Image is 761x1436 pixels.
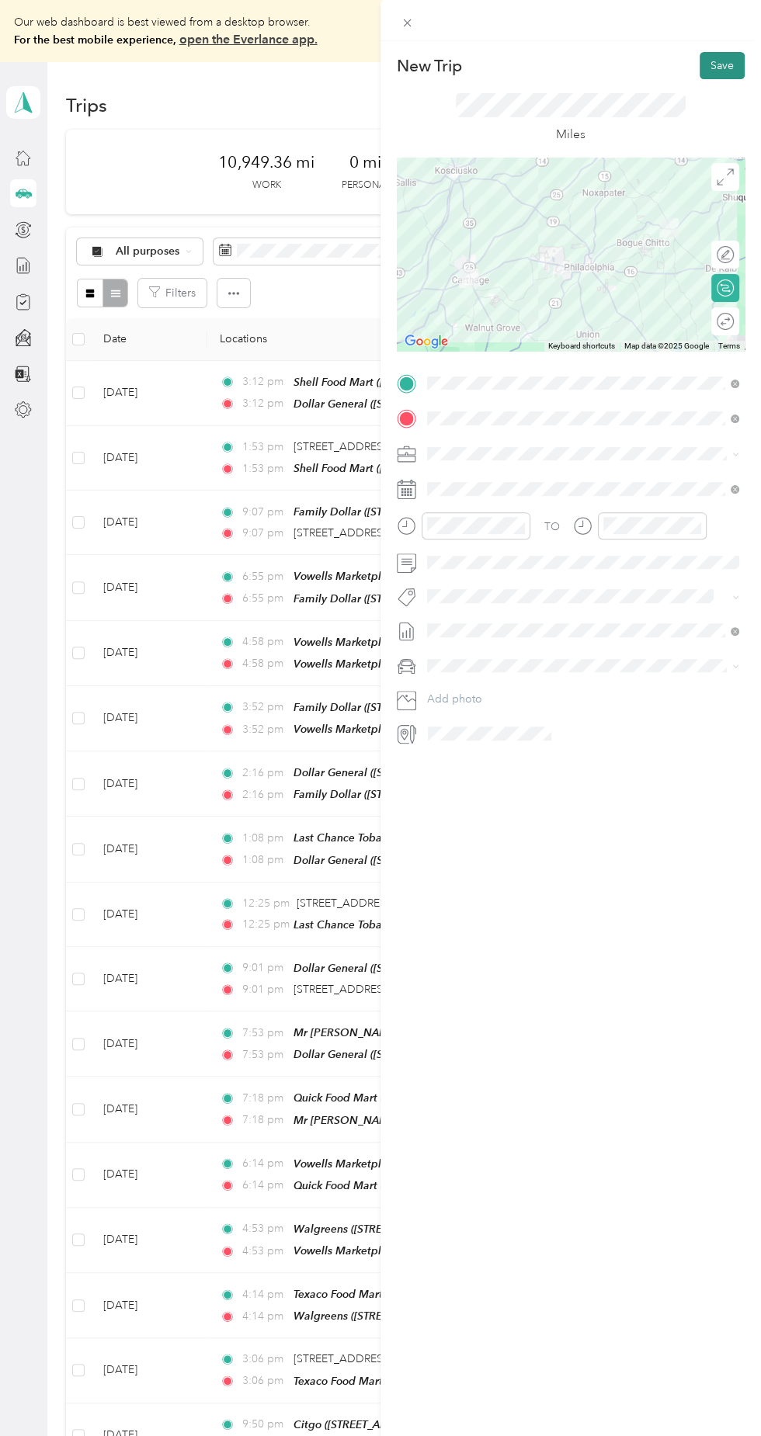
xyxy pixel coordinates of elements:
[624,342,709,350] span: Map data ©2025 Google
[401,331,452,352] a: Open this area in Google Maps (opens a new window)
[422,689,745,710] button: Add photo
[700,52,745,79] button: Save
[556,125,586,144] p: Miles
[674,1349,761,1436] iframe: Everlance-gr Chat Button Frame
[401,331,452,352] img: Google
[544,519,560,535] div: TO
[548,341,615,352] button: Keyboard shortcuts
[397,55,462,77] p: New Trip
